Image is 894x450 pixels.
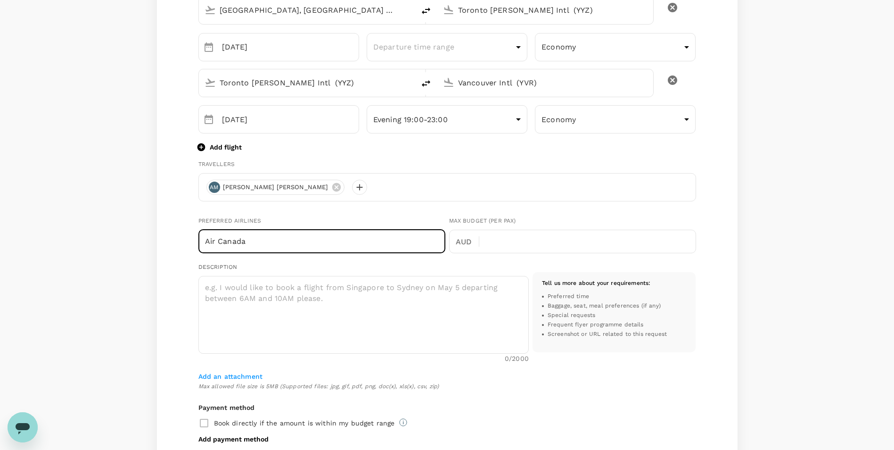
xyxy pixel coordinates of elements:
input: Depart from [220,3,395,17]
div: Preferred Airlines [198,217,445,226]
div: Max Budget (per pax) [449,217,696,226]
button: Choose date, selected date is Sep 12, 2025 [199,38,218,57]
span: [PERSON_NAME] [PERSON_NAME] [217,183,334,192]
input: Travel date [222,105,359,133]
button: Choose date, selected date is Sep 14, 2025 [199,110,218,129]
button: Open [647,9,648,11]
input: Going to [458,3,633,17]
div: Economy [535,35,696,59]
input: Travel date [222,33,359,61]
button: Add flight [198,142,242,152]
p: Add flight [210,142,242,152]
div: Economy [535,108,696,131]
button: Add payment method [198,434,269,444]
span: Frequent flyer programme details [548,320,644,330]
button: Open [408,9,410,11]
button: Open [408,82,410,83]
div: AM[PERSON_NAME] [PERSON_NAME] [206,180,344,195]
span: Add an attachment [198,373,263,380]
span: Description [198,264,238,270]
div: Departure time range [367,35,527,59]
span: Screenshot or URL related to this request [548,330,667,339]
div: AM [209,182,220,193]
span: Tell us more about your requirements : [542,280,651,286]
button: delete [661,69,684,92]
input: Going to [458,75,633,90]
button: Open [647,82,648,83]
input: Depart from [220,75,395,90]
span: Special requests [548,311,595,320]
p: Departure time range [373,42,512,53]
button: delete [415,72,437,95]
div: Travellers [198,160,696,169]
div: Evening 19:00-23:00 [367,108,527,131]
iframe: Button to launch messaging window [8,412,38,442]
h6: Payment method [198,403,696,413]
p: 0 /2000 [505,354,529,363]
p: Book directly if the amount is within my budget range [214,418,395,428]
p: AUD [456,236,479,248]
span: Max allowed file size is 5MB (Supported files: jpg, gif, pdf, png, doc(x), xls(x), csv, zip) [198,382,696,392]
span: Preferred time [548,292,589,301]
span: Baggage, seat, meal preferences (if any) [548,301,661,311]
